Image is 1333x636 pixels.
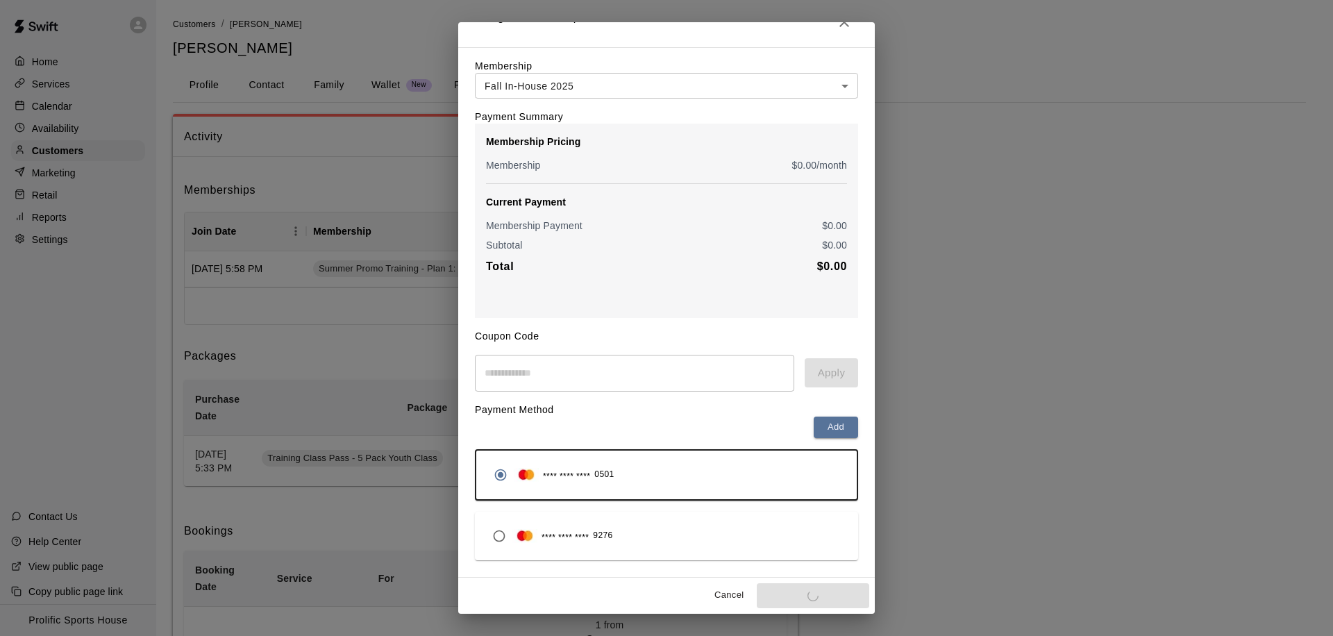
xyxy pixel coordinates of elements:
[475,404,554,415] label: Payment Method
[514,468,539,482] img: Credit card brand logo
[814,417,858,438] button: Add
[486,238,523,252] p: Subtotal
[475,73,858,99] div: Fall In-House 2025
[486,195,847,209] p: Current Payment
[475,111,563,122] label: Payment Summary
[486,260,514,272] b: Total
[822,219,847,233] p: $ 0.00
[486,158,541,172] p: Membership
[475,60,533,72] label: Membership
[830,8,858,36] button: Close
[475,330,539,342] label: Coupon Code
[822,238,847,252] p: $ 0.00
[817,260,847,272] b: $ 0.00
[792,158,848,172] p: $ 0.00 /month
[512,529,537,543] img: Credit card brand logo
[593,529,612,543] span: 9276
[707,585,751,606] button: Cancel
[486,135,847,149] p: Membership Pricing
[486,219,582,233] p: Membership Payment
[594,468,614,482] span: 0501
